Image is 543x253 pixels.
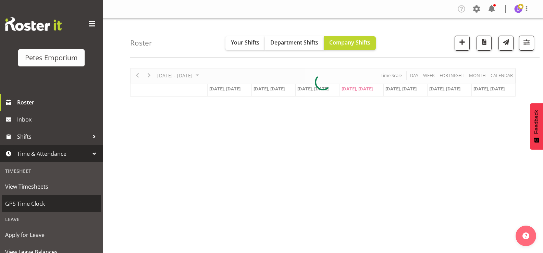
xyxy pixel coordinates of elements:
[522,232,529,239] img: help-xxl-2.png
[514,5,522,13] img: janelle-jonkers702.jpg
[17,131,89,142] span: Shifts
[17,97,99,107] span: Roster
[477,36,492,51] button: Download a PDF of the roster according to the set date range.
[231,39,259,46] span: Your Shifts
[225,36,265,50] button: Your Shifts
[17,149,89,159] span: Time & Attendance
[25,53,78,63] div: Petes Emporium
[17,114,99,125] span: Inbox
[498,36,514,51] button: Send a list of all shifts for the selected filtered period to all rostered employees.
[2,195,101,212] a: GPS Time Clock
[324,36,376,50] button: Company Shifts
[5,17,62,31] img: Rosterit website logo
[519,36,534,51] button: Filter Shifts
[455,36,470,51] button: Add a new shift
[265,36,324,50] button: Department Shifts
[5,181,98,192] span: View Timesheets
[329,39,370,46] span: Company Shifts
[2,226,101,243] a: Apply for Leave
[2,212,101,226] div: Leave
[530,103,543,150] button: Feedback - Show survey
[5,199,98,209] span: GPS Time Clock
[5,230,98,240] span: Apply for Leave
[270,39,318,46] span: Department Shifts
[2,164,101,178] div: Timesheet
[2,178,101,195] a: View Timesheets
[130,39,152,47] h4: Roster
[533,110,540,134] span: Feedback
